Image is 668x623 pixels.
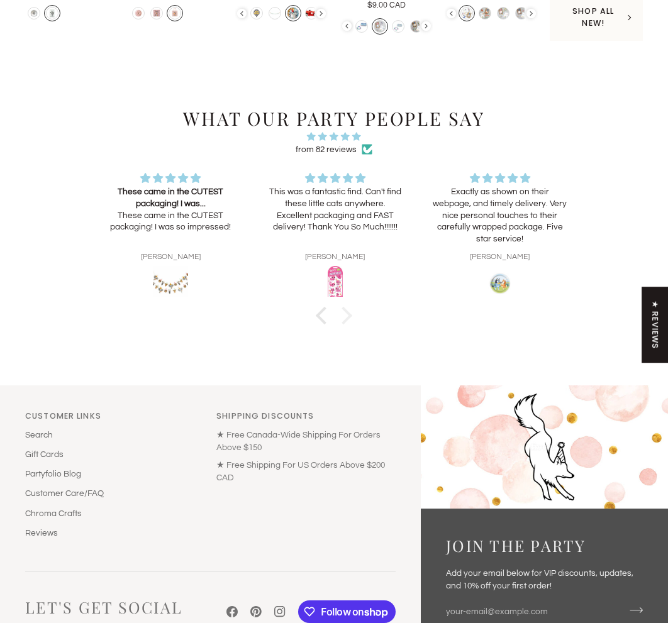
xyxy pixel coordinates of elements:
li: Racing Trophy Happy Birthday Banner [267,5,283,21]
h2: What Our Party People Say [87,107,581,130]
p: ★ Free Shipping For US Orders Above $200 CAD [216,459,396,485]
div: Shop all New! [562,6,631,30]
input: your-email@example.com [446,600,622,623]
div: [PERSON_NAME] [433,253,567,262]
li: Haunt Couture Witch Guest Napkins [44,5,60,21]
h3: Join the Party [446,536,643,555]
li: Starry Scalloped Trick or Treat Plates - Small [130,5,147,21]
div: These came in the CUTEST packaging! I was... [104,186,238,210]
div: 5 stars [433,171,567,186]
a: Reviews [25,529,58,538]
img: Party Animals Pom Pom Garland [153,266,188,301]
li: Starry Trick or Treat Napkins- Small [148,5,165,21]
a: Chroma Crafts [25,509,82,518]
button: Join [622,600,643,620]
li: Make Your Own Fairy Bracelet Kit [495,5,511,21]
li: Red Racing Car Foil Balloon [303,5,320,21]
li: Make Your Own Cow Peg Doll Kit [459,5,475,21]
a: Gift Cards [25,450,64,459]
li: Make Your Own Woodland Bracelet Gift Kit [390,18,406,35]
li: Racing Car Balloon Cake Topper Kit [285,5,301,21]
li: Make Your Own Woodland Owl Bracelet Gift Kit [372,18,388,35]
li: Make Your Own Fox Peg Doll Kit [477,5,493,21]
div: 5 stars [268,171,403,186]
p: These came in the CUTEST packaging! I was so impressed! [104,210,238,234]
li: Make Your Own Elf Peg Doll Kit [408,18,425,35]
p: Exactly as shown on their webpage, and timely delivery. Very nice personal touches to their caref... [433,186,567,245]
a: Search [25,431,53,439]
img: Fuzzy Pink Kitties Stickers [328,266,343,301]
div: [PERSON_NAME] [268,253,403,262]
span: 4.96 stars [87,130,581,143]
img: Round Bluey Plates - Small [482,266,518,301]
div: 5 stars [104,171,238,186]
a: from 82 reviews [296,143,357,156]
div: [PERSON_NAME] [104,253,238,262]
li: Make Your Own Ice Cream Bracelet Kit [513,5,530,21]
p: This was a fantastic find. Can't find these little cats anywhere. Excellent packaging and FAST de... [268,186,403,234]
a: Customer Care/FAQ [25,489,104,498]
li: Haunt Couture Witch Plates [26,5,42,21]
li: Make Your Own Mermaid Bracelet Gift Kit [353,18,370,35]
p: ★ Free Canada-Wide Shipping For Orders Above $150 [216,429,396,455]
p: Links [25,411,204,429]
p: Shipping Discounts [216,411,396,429]
li: Starry Trick or Treat Favour Bags - Small [167,5,183,21]
li: Checkered Happy Birthday Balloon [248,5,265,21]
a: Partyfolio Blog [25,470,81,478]
p: Add your email below for VIP discounts, updates, and 10% off your first order! [446,567,643,593]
